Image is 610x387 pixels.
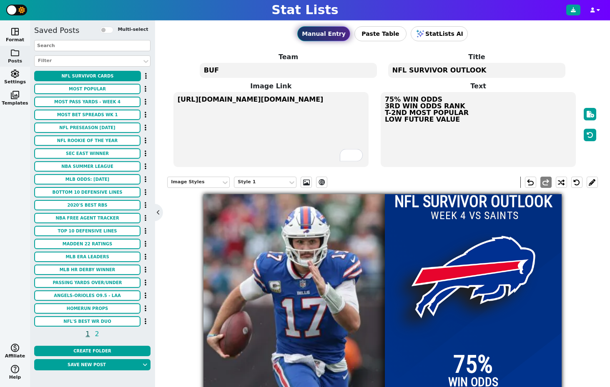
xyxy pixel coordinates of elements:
[34,200,141,210] button: 2020's Best RBs
[200,63,377,78] textarea: BUF
[34,26,79,35] h5: Saved Posts
[34,161,141,172] button: NBA Summer League
[10,48,20,58] span: folder
[34,239,141,249] button: Madden 22 Ratings
[94,329,100,339] span: 2
[34,277,141,288] button: Passing Yards Over/Under
[34,148,141,159] button: SEC East Winner
[385,194,562,210] div: NFL SURVIVOR OUTLOOK
[10,27,20,37] span: space_dashboard
[34,316,141,327] button: NFL'S BEST WR DUO
[375,81,582,91] label: Text
[173,92,369,167] textarea: To enrich screen reader interactions, please activate Accessibility in Grammarly extension settings
[10,364,20,374] span: help
[34,213,141,223] button: NBA Free Agent Tracker
[34,135,141,146] button: NFL Rookie of the Year
[388,63,565,78] textarea: NFL SURVIVOR OUTLOOK
[34,84,141,94] button: MOST POPULAR
[10,69,20,79] span: settings
[34,40,151,51] input: Search
[297,26,350,41] button: Manual Entry
[34,226,141,236] button: Top 10 Defensive Lines
[34,303,141,314] button: Homerun Props
[34,252,141,262] button: MLB ERA Leaders
[541,177,551,187] span: redo
[540,177,552,188] button: redo
[34,187,141,197] button: Bottom 10 Defensive Lines
[10,90,20,100] span: photo_library
[383,52,571,62] label: Title
[354,26,407,41] button: Paste Table
[34,97,141,107] button: Most Pass Yards - Week 4
[34,122,141,133] button: NFL Preseason [DATE]
[34,174,141,185] button: MLB ODDS: [DATE]
[34,359,139,370] button: Save new post
[426,207,523,224] input: Add text
[194,52,383,62] label: Team
[34,346,151,356] button: Create Folder
[238,179,284,186] div: Style 1
[271,2,338,17] h1: Stat Lists
[381,92,576,167] textarea: 75% WIN ODDS 3RD WIN ODDS RANK T-2ND MOST POPULAR LOW FUTURE VALUE
[453,352,493,376] span: 75%
[84,329,91,339] span: 1
[34,71,141,81] button: NFL Survivor Cards
[167,81,374,91] label: Image Link
[525,177,536,188] button: undo
[411,26,468,41] button: StatLists AI
[171,179,218,186] div: Image Styles
[525,177,535,187] span: undo
[118,26,148,33] label: Multi-select
[34,290,141,301] button: Angels-Orioles O9.5 - laa
[34,110,141,120] button: Most Bet Spreads Wk 1
[10,343,20,353] span: monetization_on
[34,265,141,275] button: MLB HR Derby Winner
